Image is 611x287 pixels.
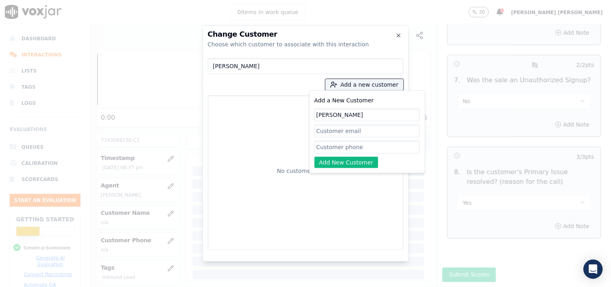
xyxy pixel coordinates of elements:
[315,157,379,168] button: Add New Customer
[315,97,374,104] label: Add a New Customer
[208,31,404,38] h2: Change Customer
[208,58,404,74] input: Search Customers
[315,125,420,137] input: Customer email
[277,167,334,175] p: No customers found
[315,108,420,121] input: Customer name
[315,141,420,154] input: Customer phone
[208,40,404,48] div: Choose which customer to associate with this interaction
[325,79,404,90] button: Add a new customer
[584,260,603,279] div: Open Intercom Messenger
